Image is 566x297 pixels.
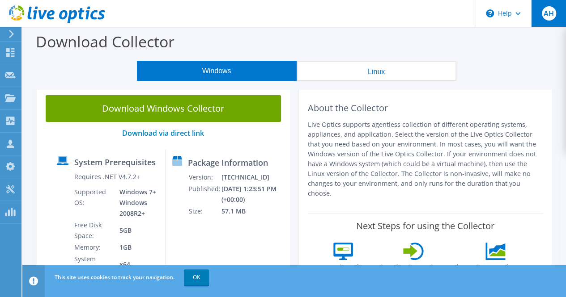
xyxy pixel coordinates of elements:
label: Download Collector [36,31,174,52]
td: Supported OS: [74,186,113,219]
a: Download via direct link [122,128,204,138]
td: x64 [113,253,158,276]
label: View your data within the project [463,260,528,280]
td: Windows 7+ Windows 2008R2+ [113,186,158,219]
a: Download Windows Collector [46,95,281,122]
label: Unzip and run the .exe [323,260,364,280]
span: AH [542,6,556,21]
td: [TECHNICAL_ID] [221,172,286,183]
label: System Prerequisites [74,158,156,167]
td: [DATE] 1:23:51 PM (+00:00) [221,183,286,205]
td: 5GB [113,219,158,242]
td: Memory: [74,242,113,253]
a: OK [184,269,209,285]
span: This site uses cookies to track your navigation. [55,273,174,281]
label: Log into the Live Optics portal and view your project [368,260,459,280]
td: Version: [188,172,221,183]
p: Live Optics supports agentless collection of different operating systems, appliances, and applica... [308,120,543,198]
td: Size: [188,205,221,217]
button: Windows [137,61,297,81]
td: 57.1 MB [221,205,286,217]
td: Free Disk Space: [74,219,113,242]
label: Package Information [188,158,268,167]
td: 1GB [113,242,158,253]
td: Published: [188,183,221,205]
label: Requires .NET V4.7.2+ [74,172,140,181]
h2: About the Collector [308,103,543,113]
button: Linux [297,61,456,81]
label: Next Steps for using the Collector [356,221,494,231]
td: System Type: [74,253,113,276]
svg: \n [486,9,494,17]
